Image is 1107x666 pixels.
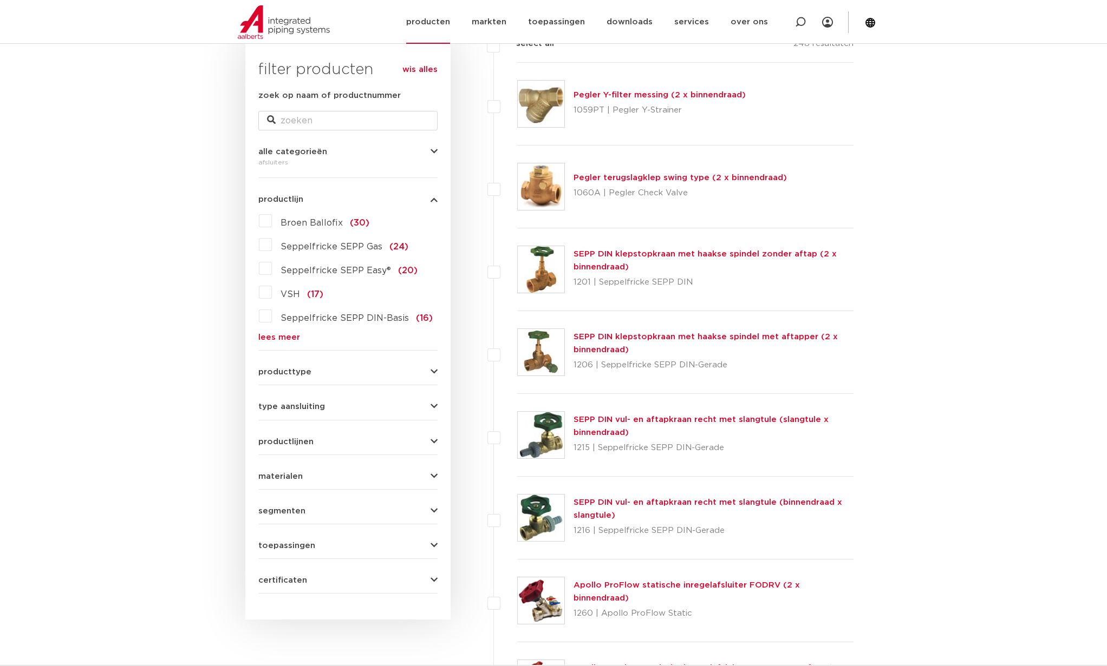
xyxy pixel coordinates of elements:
[574,498,842,519] a: SEPP DIN vul- en aftapkraan recht met slangtule (binnendraad x slangtule)
[574,184,787,202] p: 1060A | Pegler Check Valve
[574,174,787,182] a: Pegler terugslagklep swing type (2 x binnendraad)
[258,472,438,480] button: materialen
[518,412,564,458] img: Thumbnail for SEPP DIN vul- en aftapkraan recht met slangtule (slangtule x binnendraad)
[518,81,564,127] img: Thumbnail for Pegler Y-filter messing (2 x binnendraad)
[574,522,854,539] p: 1216 | Seppelfricke SEPP DIN-Gerade
[258,148,327,156] span: alle categorieën
[500,37,554,50] label: select all
[518,246,564,293] img: Thumbnail for SEPP DIN klepstopkraan met haakse spindel zonder aftap (2 x binnendraad)
[518,329,564,375] img: Thumbnail for SEPP DIN klepstopkraan met haakse spindel met aftapper (2 x binnendraad)
[416,314,433,322] span: (16)
[574,605,854,622] p: 1260 | Apollo ProFlow Static
[574,581,800,602] a: Apollo ProFlow statische inregelafsluiter FODRV (2 x binnendraad)
[398,266,418,275] span: (20)
[518,494,564,541] img: Thumbnail for SEPP DIN vul- en aftapkraan recht met slangtule (binnendraad x slangtule)
[258,542,438,550] button: toepassingen
[402,63,438,76] a: wis alles
[307,290,323,299] span: (17)
[258,195,303,203] span: productlijn
[574,91,746,99] a: Pegler Y-filter messing (2 x binnendraad)
[258,403,325,411] span: type aansluiting
[518,577,564,624] img: Thumbnail for Apollo ProFlow statische inregelafsluiter FODRV (2 x binnendraad)
[258,472,303,480] span: materialen
[281,219,343,227] span: Broen Ballofix
[258,576,438,584] button: certificaten
[258,507,305,515] span: segmenten
[350,219,369,227] span: (30)
[258,89,401,102] label: zoek op naam of productnummer
[574,250,837,271] a: SEPP DIN klepstopkraan met haakse spindel zonder aftap (2 x binnendraad)
[258,111,438,130] input: zoeken
[389,242,408,251] span: (24)
[793,37,854,54] p: 248 resultaten
[574,333,838,354] a: SEPP DIN klepstopkraan met haakse spindel met aftapper (2 x binnendraad)
[258,156,438,169] div: afsluiters
[258,195,438,203] button: productlijn
[258,542,315,550] span: toepassingen
[258,507,438,515] button: segmenten
[574,416,829,437] a: SEPP DIN vul- en aftapkraan recht met slangtule (slangtule x binnendraad)
[258,368,311,376] span: producttype
[258,576,307,584] span: certificaten
[574,274,854,291] p: 1201 | Seppelfricke SEPP DIN
[258,438,438,446] button: productlijnen
[574,439,854,457] p: 1215 | Seppelfricke SEPP DIN-Gerade
[281,242,382,251] span: Seppelfricke SEPP Gas
[258,403,438,411] button: type aansluiting
[258,148,438,156] button: alle categorieën
[258,368,438,376] button: producttype
[258,59,438,81] h3: filter producten
[281,290,300,299] span: VSH
[258,333,438,341] a: lees meer
[281,314,409,322] span: Seppelfricke SEPP DIN-Basis
[258,438,314,446] span: productlijnen
[574,357,854,374] p: 1206 | Seppelfricke SEPP DIN-Gerade
[574,102,746,119] p: 1059PT | Pegler Y-Strainer
[518,163,564,210] img: Thumbnail for Pegler terugslagklep swing type (2 x binnendraad)
[281,266,391,275] span: Seppelfricke SEPP Easy®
